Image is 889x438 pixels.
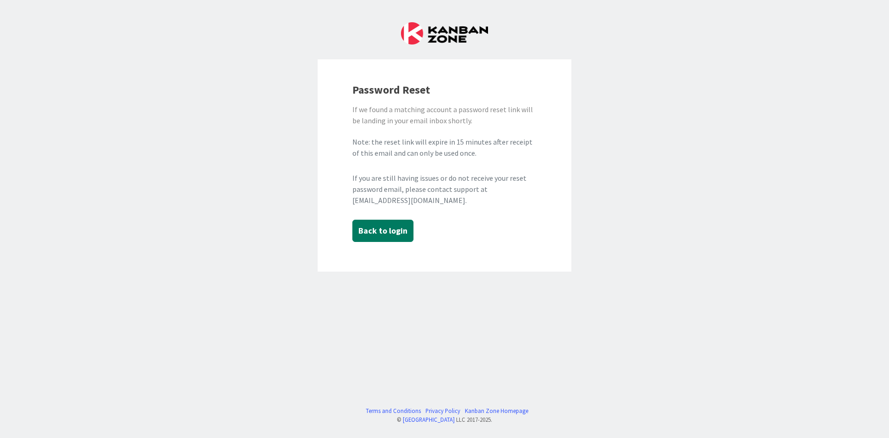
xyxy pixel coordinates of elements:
[366,406,421,415] a: Terms and Conditions
[352,104,537,126] div: If we found a matching account a password reset link will be landing in your email inbox shortly.
[352,172,537,206] div: If you are still having issues or do not receive your reset password email, please contact suppor...
[403,416,455,423] a: [GEOGRAPHIC_DATA]
[426,406,460,415] a: Privacy Policy
[352,220,413,242] button: Back to login
[401,22,488,44] img: Kanban Zone
[465,406,528,415] a: Kanban Zone Homepage
[352,136,537,159] div: Note: the reset link will expire in 15 minutes after receipt of this email and can only be used o...
[361,415,528,424] div: © LLC 2017- 2025 .
[352,83,430,97] b: Password Reset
